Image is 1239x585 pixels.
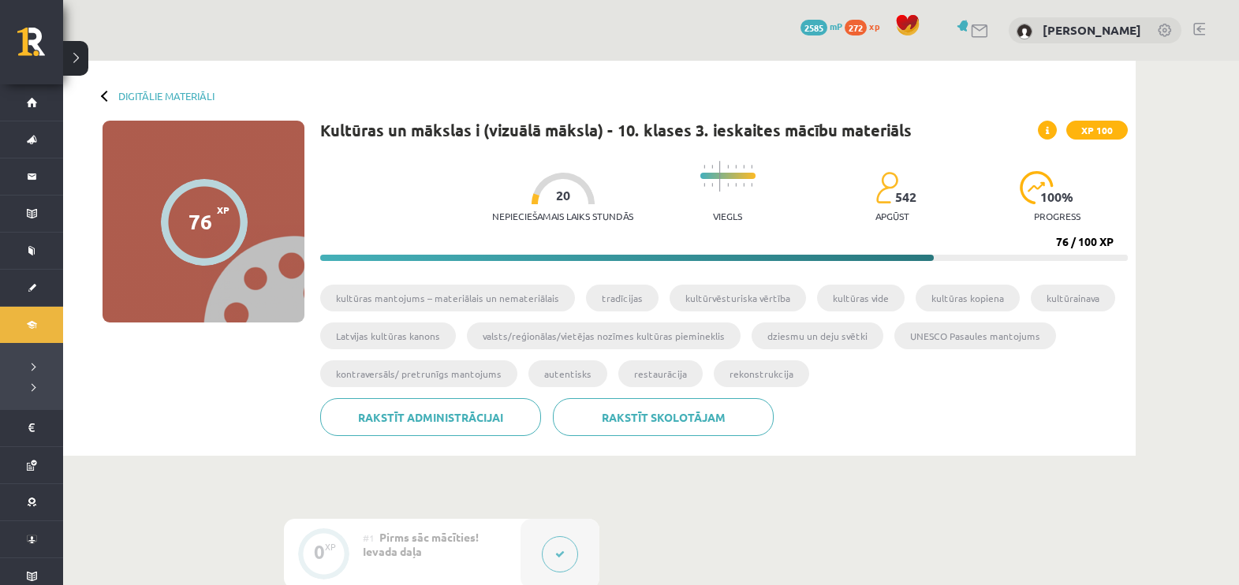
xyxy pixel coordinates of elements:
[528,360,607,387] li: autentisks
[363,530,479,558] span: Pirms sāc mācīties! Ievada daļa
[711,183,713,187] img: icon-short-line-57e1e144782c952c97e751825c79c345078a6d821885a25fce030b3d8c18986b.svg
[553,398,774,436] a: Rakstīt skolotājam
[586,285,659,311] li: tradīcijas
[320,398,541,436] a: Rakstīt administrācijai
[556,188,570,203] span: 20
[217,204,230,215] span: XP
[875,171,898,204] img: students-c634bb4e5e11cddfef0936a35e636f08e4e9abd3cc4e673bd6f9a4125e45ecb1.svg
[869,20,879,32] span: xp
[325,542,336,551] div: XP
[830,20,842,32] span: mP
[320,322,456,349] li: Latvijas kultūras kanons
[714,360,809,387] li: rekonstrukcija
[845,20,867,35] span: 272
[743,165,745,169] img: icon-short-line-57e1e144782c952c97e751825c79c345078a6d821885a25fce030b3d8c18986b.svg
[17,28,63,67] a: Rīgas 1. Tālmācības vidusskola
[817,285,905,311] li: kultūras vide
[875,211,909,222] p: apgūst
[188,210,212,233] div: 76
[320,285,575,311] li: kultūras mantojums – materiālais un nemateriālais
[727,183,729,187] img: icon-short-line-57e1e144782c952c97e751825c79c345078a6d821885a25fce030b3d8c18986b.svg
[703,183,705,187] img: icon-short-line-57e1e144782c952c97e751825c79c345078a6d821885a25fce030b3d8c18986b.svg
[800,20,827,35] span: 2585
[670,285,806,311] li: kultūrvēsturiska vērtība
[845,20,887,32] a: 272 xp
[492,211,633,222] p: Nepieciešamais laiks stundās
[743,183,745,187] img: icon-short-line-57e1e144782c952c97e751825c79c345078a6d821885a25fce030b3d8c18986b.svg
[719,161,721,192] img: icon-long-line-d9ea69661e0d244f92f715978eff75569469978d946b2353a9bb055b3ed8787d.svg
[713,211,742,222] p: Viegls
[895,190,916,204] span: 542
[363,531,375,544] span: #1
[467,322,741,349] li: valsts/reģionālas/vietējas nozīmes kultūras piemineklis
[752,322,883,349] li: dziesmu un deju svētki
[1031,285,1115,311] li: kultūrainava
[711,165,713,169] img: icon-short-line-57e1e144782c952c97e751825c79c345078a6d821885a25fce030b3d8c18986b.svg
[320,360,517,387] li: kontraversāls/ pretrunīgs mantojums
[320,121,912,140] h1: Kultūras un mākslas i (vizuālā māksla) - 10. klases 3. ieskaites mācību materiāls
[894,322,1056,349] li: UNESCO Pasaules mantojums
[916,285,1020,311] li: kultūras kopiena
[735,183,737,187] img: icon-short-line-57e1e144782c952c97e751825c79c345078a6d821885a25fce030b3d8c18986b.svg
[727,165,729,169] img: icon-short-line-57e1e144782c952c97e751825c79c345078a6d821885a25fce030b3d8c18986b.svg
[1017,24,1032,39] img: Gita Gauča
[751,183,752,187] img: icon-short-line-57e1e144782c952c97e751825c79c345078a6d821885a25fce030b3d8c18986b.svg
[618,360,703,387] li: restaurācija
[751,165,752,169] img: icon-short-line-57e1e144782c952c97e751825c79c345078a6d821885a25fce030b3d8c18986b.svg
[118,90,215,102] a: Digitālie materiāli
[1066,121,1128,140] span: XP 100
[1043,22,1141,38] a: [PERSON_NAME]
[1040,190,1074,204] span: 100 %
[800,20,842,32] a: 2585 mP
[735,165,737,169] img: icon-short-line-57e1e144782c952c97e751825c79c345078a6d821885a25fce030b3d8c18986b.svg
[314,545,325,559] div: 0
[1034,211,1080,222] p: progress
[1020,171,1054,204] img: icon-progress-161ccf0a02000e728c5f80fcf4c31c7af3da0e1684b2b1d7c360e028c24a22f1.svg
[703,165,705,169] img: icon-short-line-57e1e144782c952c97e751825c79c345078a6d821885a25fce030b3d8c18986b.svg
